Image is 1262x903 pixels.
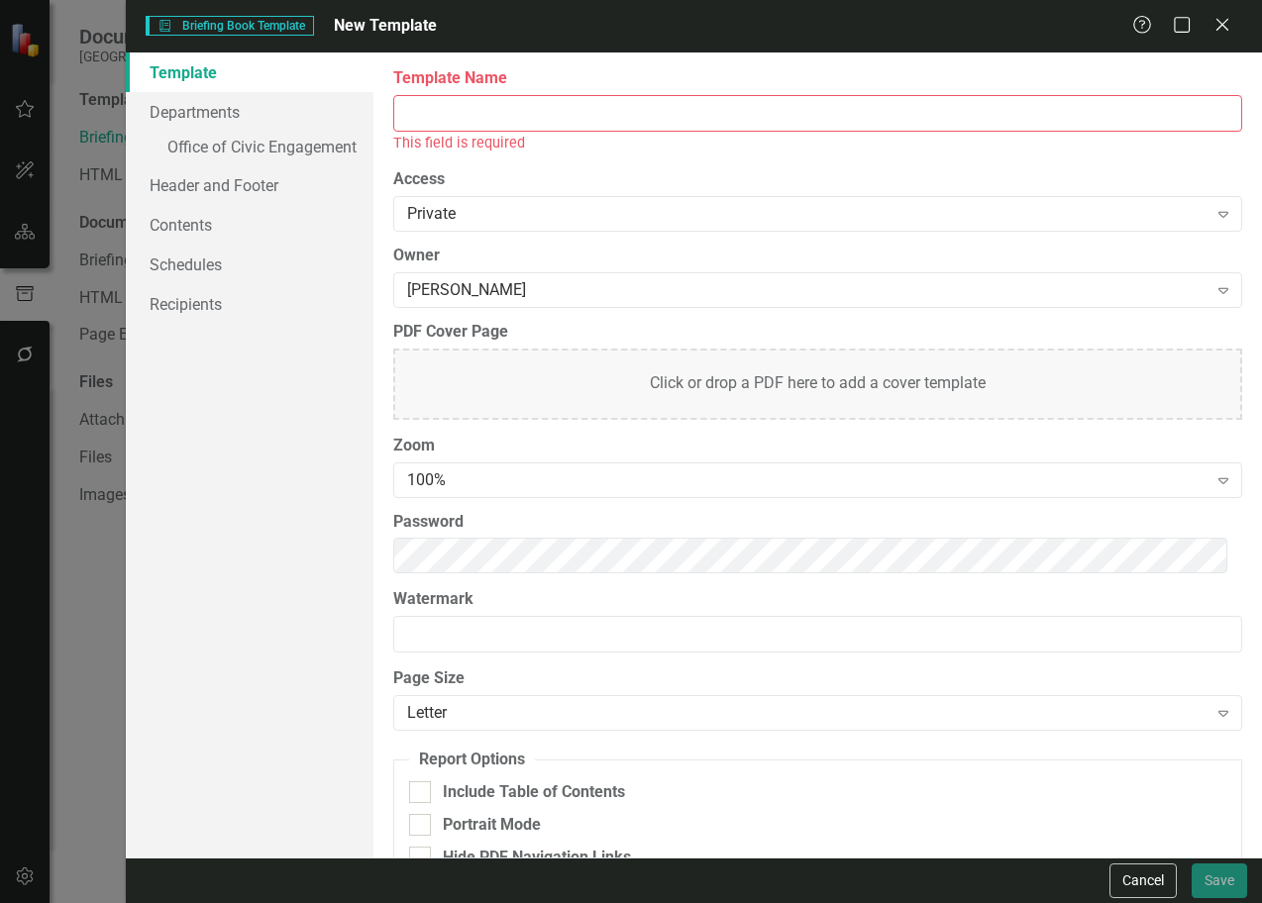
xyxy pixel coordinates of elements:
label: PDF Cover Page [393,321,1242,344]
label: Password [393,511,1242,534]
div: 100% [407,468,1207,491]
div: Include Table of Contents [443,781,625,804]
button: Save [1192,863,1247,898]
label: Owner [393,245,1242,267]
a: Departments [126,92,373,132]
div: Letter [407,702,1207,725]
label: Template Name [393,67,1242,90]
span: Briefing Book Template [146,16,313,36]
label: Access [393,168,1242,191]
div: Private [407,203,1207,226]
a: Contents [126,205,373,245]
div: Click or drop a PDF here to add a cover template [393,349,1242,420]
label: Zoom [393,435,1242,457]
div: [PERSON_NAME] [407,278,1207,301]
a: Recipients [126,284,373,324]
label: Watermark [393,588,1242,611]
legend: Report Options [409,749,535,771]
a: Schedules [126,245,373,284]
label: Page Size [393,667,1242,690]
a: Office of Civic Engagement [126,132,373,166]
div: This field is required [393,132,1242,154]
div: Portrait Mode [443,814,541,837]
a: Template [126,52,373,92]
span: New Template [334,16,437,35]
div: Hide PDF Navigation Links [443,847,631,869]
a: Header and Footer [126,165,373,205]
button: Cancel [1109,863,1177,898]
